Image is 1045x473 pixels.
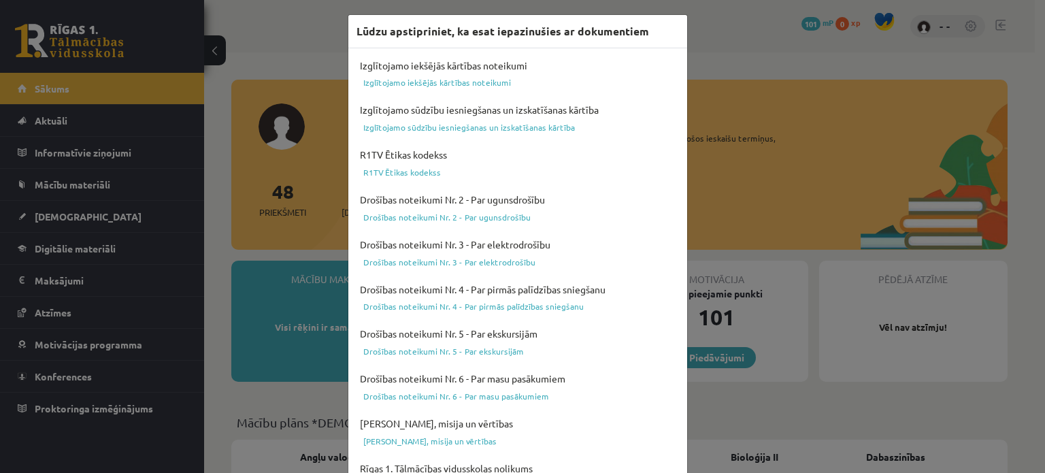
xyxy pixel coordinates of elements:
[356,325,679,343] h4: Drošības noteikumi Nr. 5 - Par ekskursijām
[356,209,679,225] a: Drošības noteikumi Nr. 2 - Par ugunsdrošību
[356,298,679,314] a: Drošības noteikumi Nr. 4 - Par pirmās palīdzības sniegšanu
[356,164,679,180] a: R1TV Ētikas kodekss
[356,433,679,449] a: [PERSON_NAME], misija un vērtības
[356,23,649,39] h3: Lūdzu apstipriniet, ka esat iepazinušies ar dokumentiem
[356,254,679,270] a: Drošības noteikumi Nr. 3 - Par elektrodrošību
[356,235,679,254] h4: Drošības noteikumi Nr. 3 - Par elektrodrošību
[356,56,679,75] h4: Izglītojamo iekšējās kārtības noteikumi
[356,414,679,433] h4: [PERSON_NAME], misija un vērtības
[356,280,679,299] h4: Drošības noteikumi Nr. 4 - Par pirmās palīdzības sniegšanu
[356,146,679,164] h4: R1TV Ētikas kodekss
[356,191,679,209] h4: Drošības noteikumi Nr. 2 - Par ugunsdrošību
[356,74,679,91] a: Izglītojamo iekšējās kārtības noteikumi
[356,343,679,359] a: Drošības noteikumi Nr. 5 - Par ekskursijām
[356,101,679,119] h4: Izglītojamo sūdzību iesniegšanas un izskatīšanas kārtība
[356,119,679,135] a: Izglītojamo sūdzību iesniegšanas un izskatīšanas kārtība
[356,370,679,388] h4: Drošības noteikumi Nr. 6 - Par masu pasākumiem
[356,388,679,404] a: Drošības noteikumi Nr. 6 - Par masu pasākumiem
